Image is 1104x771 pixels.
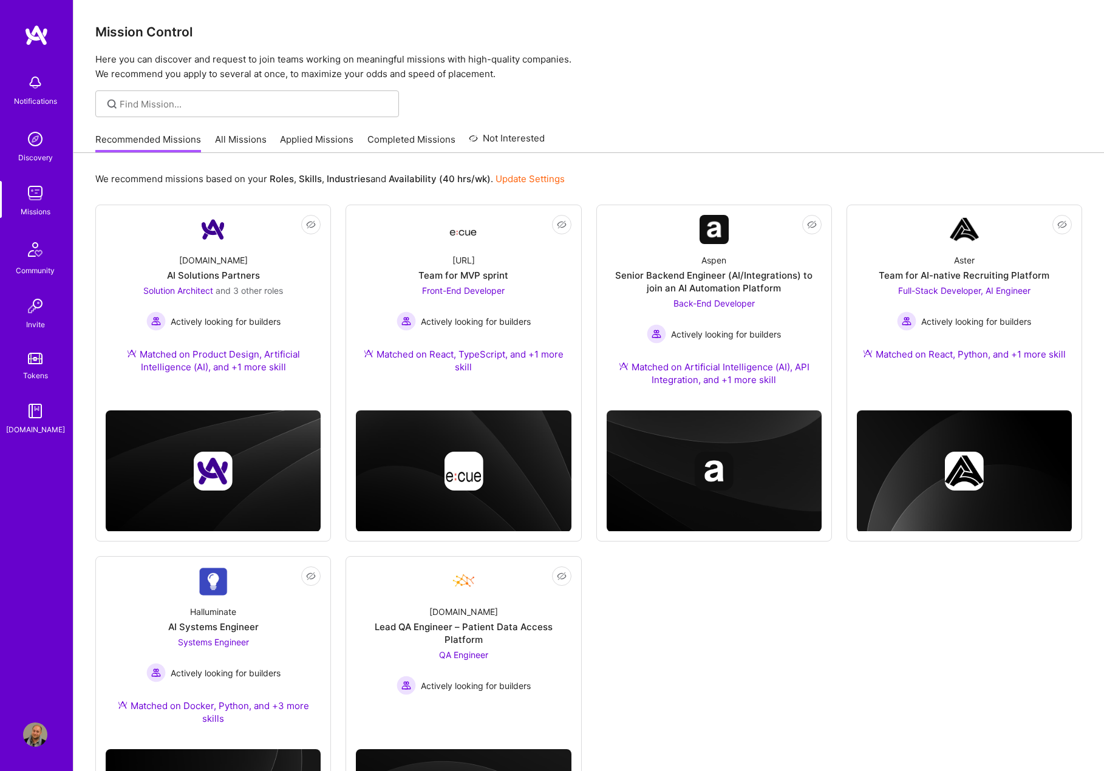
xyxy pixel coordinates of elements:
[23,294,47,318] img: Invite
[28,353,43,364] img: tokens
[299,173,322,185] b: Skills
[306,220,316,229] i: icon EyeClosed
[146,311,166,331] img: Actively looking for builders
[16,264,55,277] div: Community
[673,298,755,308] span: Back-End Developer
[619,361,629,371] img: Ateam Purple Icon
[95,24,1082,39] h3: Mission Control
[945,452,984,491] img: Company logo
[879,269,1049,282] div: Team for AI-native Recruiting Platform
[118,700,128,710] img: Ateam Purple Icon
[857,215,1072,375] a: Company LogoAsterTeam for AI-native Recruiting PlatformFull-Stack Developer, AI Engineer Actively...
[280,133,353,153] a: Applied Missions
[700,215,729,244] img: Company Logo
[356,620,571,646] div: Lead QA Engineer – Patient Data Access Platform
[24,24,49,46] img: logo
[921,315,1031,328] span: Actively looking for builders
[439,650,488,660] span: QA Engineer
[954,254,975,267] div: Aster
[216,285,283,296] span: and 3 other roles
[199,567,228,596] img: Company Logo
[106,566,321,739] a: Company LogoHalluminateAI Systems EngineerSystems Engineer Actively looking for buildersActively ...
[356,410,571,532] img: cover
[21,205,50,218] div: Missions
[807,220,817,229] i: icon EyeClosed
[701,254,726,267] div: Aspen
[106,410,321,532] img: cover
[199,215,228,244] img: Company Logo
[397,311,416,331] img: Actively looking for builders
[607,269,822,294] div: Senior Backend Engineer (AI/Integrations) to join an AI Automation Platform
[496,173,565,185] a: Update Settings
[95,172,565,185] p: We recommend missions based on your , , and .
[898,285,1031,296] span: Full-Stack Developer, AI Engineer
[179,254,248,267] div: [DOMAIN_NAME]
[23,181,47,205] img: teamwork
[1057,220,1067,229] i: icon EyeClosed
[695,452,734,491] img: Company logo
[607,410,822,532] img: cover
[367,133,455,153] a: Completed Missions
[356,566,571,713] a: Company Logo[DOMAIN_NAME]Lead QA Engineer – Patient Data Access PlatformQA Engineer Actively look...
[607,361,822,386] div: Matched on Artificial Intelligence (AI), API Integration, and +1 more skill
[422,285,505,296] span: Front-End Developer
[607,215,822,401] a: Company LogoAspenSenior Backend Engineer (AI/Integrations) to join an AI Automation PlatformBack-...
[356,348,571,373] div: Matched on React, TypeScript, and +1 more skill
[671,328,781,341] span: Actively looking for builders
[897,311,916,331] img: Actively looking for builders
[356,215,571,388] a: Company Logo[URL]Team for MVP sprintFront-End Developer Actively looking for buildersActively loo...
[449,219,478,240] img: Company Logo
[306,571,316,581] i: icon EyeClosed
[95,52,1082,81] p: Here you can discover and request to join teams working on meaningful missions with high-quality ...
[23,70,47,95] img: bell
[444,452,483,491] img: Company logo
[105,97,119,111] i: icon SearchGrey
[95,133,201,153] a: Recommended Missions
[364,348,373,358] img: Ateam Purple Icon
[421,679,531,692] span: Actively looking for builders
[389,173,491,185] b: Availability (40 hrs/wk)
[863,348,1066,361] div: Matched on React, Python, and +1 more skill
[557,571,567,581] i: icon EyeClosed
[23,722,47,747] img: User Avatar
[327,173,370,185] b: Industries
[857,410,1072,532] img: cover
[418,269,508,282] div: Team for MVP sprint
[171,315,281,328] span: Actively looking for builders
[190,605,236,618] div: Halluminate
[23,399,47,423] img: guide book
[429,605,498,618] div: [DOMAIN_NAME]
[178,637,249,647] span: Systems Engineer
[171,667,281,679] span: Actively looking for builders
[469,131,545,153] a: Not Interested
[120,98,390,110] input: Find Mission...
[270,173,294,185] b: Roles
[14,95,57,107] div: Notifications
[421,315,531,328] span: Actively looking for builders
[6,423,65,436] div: [DOMAIN_NAME]
[397,676,416,695] img: Actively looking for builders
[557,220,567,229] i: icon EyeClosed
[215,133,267,153] a: All Missions
[23,369,48,382] div: Tokens
[449,566,478,596] img: Company Logo
[143,285,213,296] span: Solution Architect
[23,127,47,151] img: discovery
[194,452,233,491] img: Company logo
[26,318,45,331] div: Invite
[950,215,979,244] img: Company Logo
[168,620,259,633] div: AI Systems Engineer
[106,699,321,725] div: Matched on Docker, Python, and +3 more skills
[106,215,321,388] a: Company Logo[DOMAIN_NAME]AI Solutions PartnersSolution Architect and 3 other rolesActively lookin...
[863,348,873,358] img: Ateam Purple Icon
[20,722,50,747] a: User Avatar
[21,235,50,264] img: Community
[127,348,137,358] img: Ateam Purple Icon
[106,348,321,373] div: Matched on Product Design, Artificial Intelligence (AI), and +1 more skill
[647,324,666,344] img: Actively looking for builders
[18,151,53,164] div: Discovery
[167,269,260,282] div: AI Solutions Partners
[146,663,166,682] img: Actively looking for builders
[452,254,475,267] div: [URL]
